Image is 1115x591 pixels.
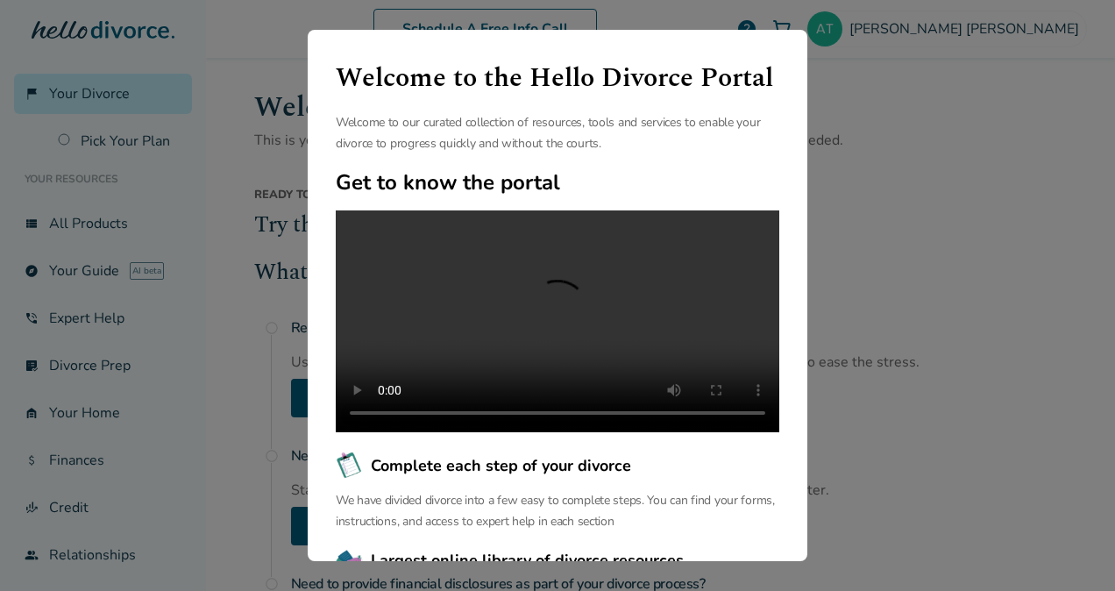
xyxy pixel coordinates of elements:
h2: Get to know the portal [336,168,779,196]
p: We have divided divorce into a few easy to complete steps. You can find your forms, instructions,... [336,490,779,532]
span: Largest online library of divorce resources [371,549,684,572]
span: Complete each step of your divorce [371,454,631,477]
img: Complete each step of your divorce [336,452,364,480]
p: Welcome to our curated collection of resources, tools and services to enable your divorce to prog... [336,112,779,154]
img: Largest online library of divorce resources [336,546,364,574]
iframe: Chat Widget [1027,507,1115,591]
h1: Welcome to the Hello Divorce Portal [336,58,779,98]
